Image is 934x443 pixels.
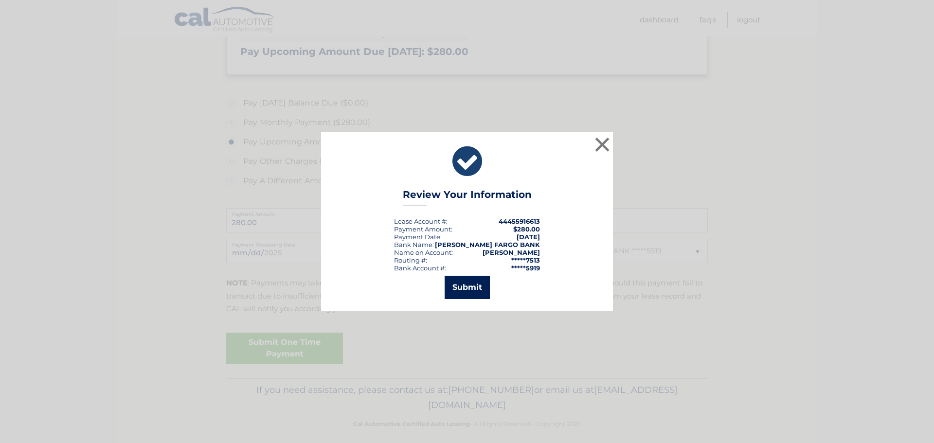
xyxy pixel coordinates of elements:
[499,217,540,225] strong: 44455916613
[394,248,453,256] div: Name on Account:
[513,225,540,233] span: $280.00
[483,248,540,256] strong: [PERSON_NAME]
[403,189,532,206] h3: Review Your Information
[445,276,490,299] button: Submit
[394,233,440,241] span: Payment Date
[394,217,448,225] div: Lease Account #:
[394,256,427,264] div: Routing #:
[394,264,446,272] div: Bank Account #:
[593,135,612,154] button: ×
[517,233,540,241] span: [DATE]
[435,241,540,248] strong: [PERSON_NAME] FARGO BANK
[394,233,442,241] div: :
[394,241,434,248] div: Bank Name:
[394,225,452,233] div: Payment Amount:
